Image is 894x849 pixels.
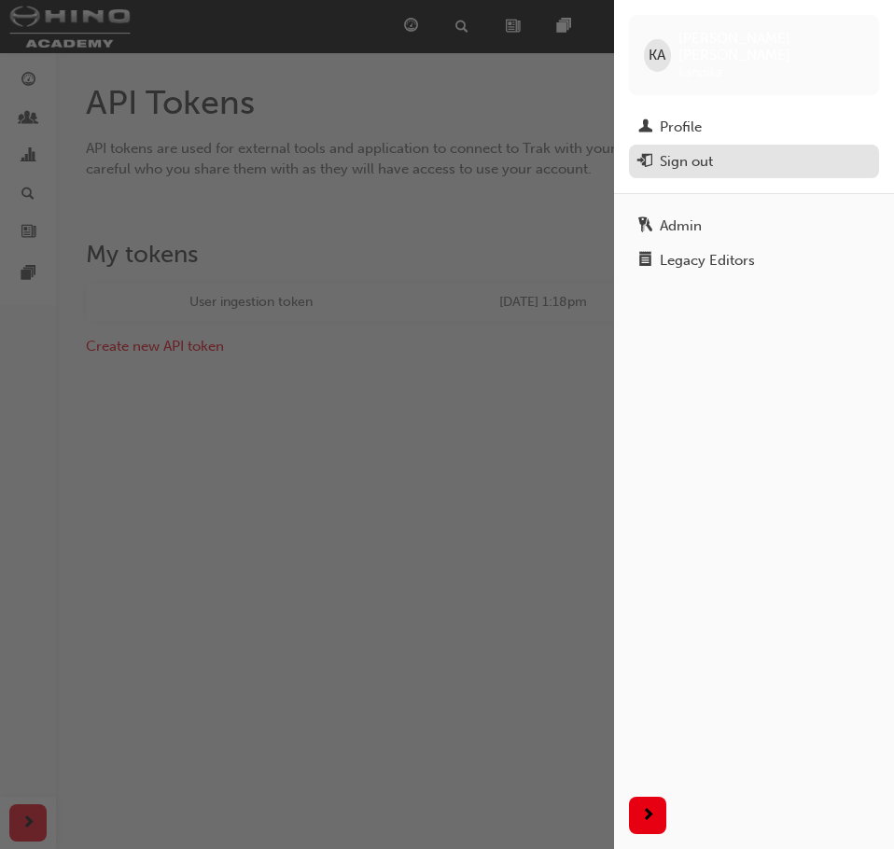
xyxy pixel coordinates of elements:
span: notepad-icon [638,253,652,270]
span: KA [649,45,665,66]
span: keys-icon [638,218,652,235]
div: Legacy Editors [660,250,755,271]
a: Profile [629,110,879,145]
a: Admin [629,209,879,244]
span: [PERSON_NAME] [PERSON_NAME] [678,30,864,63]
span: exit-icon [638,154,652,171]
button: Sign out [629,145,879,179]
div: Admin [660,216,702,237]
div: Profile [660,117,702,138]
span: next-icon [641,804,655,828]
span: kandika [678,64,722,80]
span: man-icon [638,119,652,136]
a: Legacy Editors [629,244,879,278]
div: Sign out [660,151,713,173]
